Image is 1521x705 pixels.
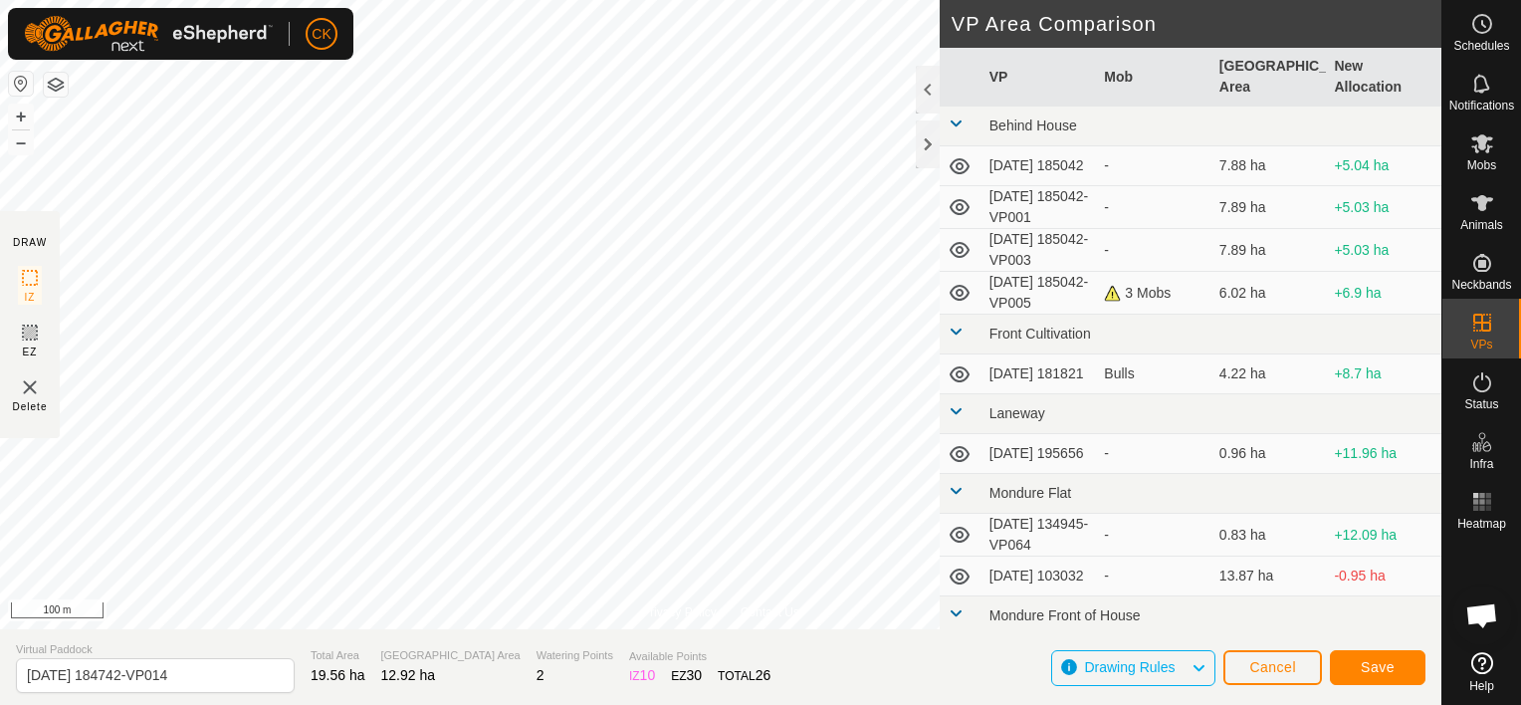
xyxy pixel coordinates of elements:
td: [DATE] 185042 [981,146,1097,186]
td: 13.87 ha [1211,557,1327,596]
span: IZ [25,290,36,305]
span: 10 [640,667,656,683]
td: 7.88 ha [1211,146,1327,186]
span: Help [1469,680,1494,692]
span: [GEOGRAPHIC_DATA] Area [381,647,521,664]
td: +11.96 ha [1326,434,1441,474]
button: Map Layers [44,73,68,97]
span: Behind House [989,117,1077,133]
td: +6.9 ha [1326,272,1441,315]
span: EZ [23,345,38,359]
span: Total Area [311,647,365,664]
td: 7.89 ha [1211,186,1327,229]
div: TOTAL [718,665,770,686]
span: 26 [756,667,771,683]
div: - [1104,197,1203,218]
div: - [1104,566,1203,587]
td: [DATE] 185042-VP005 [981,272,1097,315]
div: Bulls [1104,363,1203,384]
div: 3 Mobs [1104,283,1203,304]
button: Cancel [1223,650,1322,685]
div: EZ [671,665,702,686]
span: Notifications [1449,100,1514,112]
td: [DATE] 195656 [981,434,1097,474]
td: +8.7 ha [1326,354,1441,394]
th: [GEOGRAPHIC_DATA] Area [1211,48,1327,107]
td: [DATE] 103032 [981,557,1097,596]
td: +5.04 ha [1326,146,1441,186]
th: Mob [1096,48,1211,107]
span: Virtual Paddock [16,641,295,658]
td: 0.83 ha [1211,514,1327,557]
td: +12.09 ha [1326,514,1441,557]
td: [DATE] 185042-VP001 [981,186,1097,229]
td: -0.95 ha [1326,557,1441,596]
span: Laneway [989,405,1045,421]
span: Available Points [629,648,770,665]
img: VP [18,375,42,399]
span: CK [312,24,330,45]
th: New Allocation [1326,48,1441,107]
td: +5.03 ha [1326,186,1441,229]
span: Save [1361,659,1395,675]
td: [DATE] 134945-VP064 [981,514,1097,557]
td: 7.89 ha [1211,229,1327,272]
a: Privacy Policy [642,603,717,621]
div: Open chat [1452,586,1512,645]
div: - [1104,240,1203,261]
button: Save [1330,650,1425,685]
button: Reset Map [9,72,33,96]
span: Infra [1469,458,1493,470]
a: Help [1442,644,1521,700]
span: Heatmap [1457,518,1506,530]
div: DRAW [13,235,47,250]
div: - [1104,443,1203,464]
span: Status [1464,398,1498,410]
span: VPs [1470,339,1492,351]
h2: VP Area Comparison [952,12,1441,36]
span: Mondure Front of House [989,607,1141,623]
div: - [1104,525,1203,546]
td: [DATE] 185042-VP003 [981,229,1097,272]
span: 2 [537,667,544,683]
span: Mondure Flat [989,485,1071,501]
button: + [9,105,33,128]
div: - [1104,155,1203,176]
span: Mobs [1467,159,1496,171]
span: Front Cultivation [989,326,1091,342]
td: +5.03 ha [1326,229,1441,272]
div: IZ [629,665,655,686]
td: 6.02 ha [1211,272,1327,315]
span: 12.92 ha [381,667,436,683]
span: 30 [687,667,703,683]
img: Gallagher Logo [24,16,273,52]
span: Neckbands [1451,279,1511,291]
span: Cancel [1249,659,1296,675]
td: 0.96 ha [1211,434,1327,474]
span: Animals [1460,219,1503,231]
span: Drawing Rules [1084,659,1175,675]
td: 4.22 ha [1211,354,1327,394]
a: Contact Us [741,603,799,621]
td: [DATE] 181821 [981,354,1097,394]
button: – [9,130,33,154]
span: Watering Points [537,647,613,664]
span: 19.56 ha [311,667,365,683]
span: Delete [13,399,48,414]
span: Schedules [1453,40,1509,52]
th: VP [981,48,1097,107]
